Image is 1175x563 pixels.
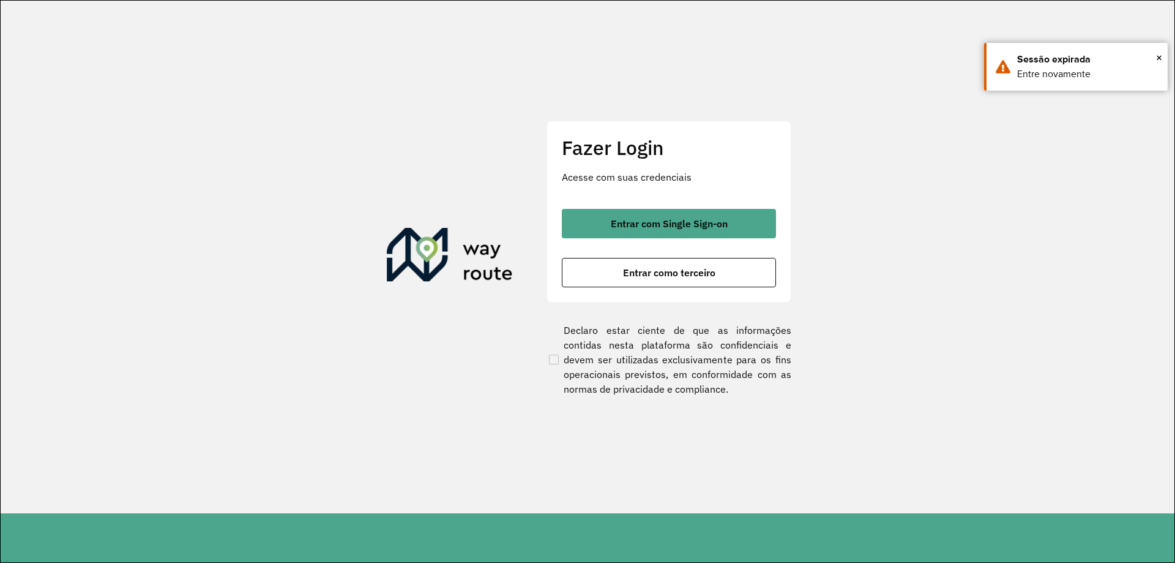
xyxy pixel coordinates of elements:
div: Entre novamente [1017,67,1158,81]
button: button [562,258,776,287]
label: Declaro estar ciente de que as informações contidas nesta plataforma são confidenciais e devem se... [546,323,791,396]
h2: Fazer Login [562,136,776,159]
span: × [1156,48,1162,67]
p: Acesse com suas credenciais [562,170,776,184]
button: Close [1156,48,1162,67]
span: Entrar com Single Sign-on [611,219,728,229]
img: Roteirizador AmbevTech [387,228,513,287]
button: button [562,209,776,238]
div: Sessão expirada [1017,52,1158,67]
span: Entrar como terceiro [623,268,715,278]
